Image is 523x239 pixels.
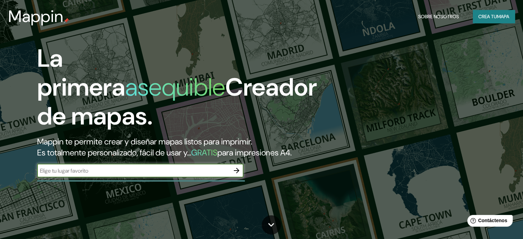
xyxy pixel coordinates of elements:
[191,147,217,158] font: GRATIS
[37,71,317,132] font: Creador de mapas.
[473,10,515,23] button: Crea tumapa
[415,10,462,23] button: Sobre nosotros
[37,42,125,103] font: La primera
[418,13,459,20] font: Sobre nosotros
[37,147,191,158] font: Es totalmente personalizado, fácil de usar y...
[37,136,252,147] font: Mappin te permite crear y diseñar mapas listos para imprimir.
[64,18,69,23] img: pin de mapeo
[125,71,225,103] font: asequible
[8,6,64,27] font: Mappin
[497,13,509,20] font: mapa
[462,212,515,231] iframe: Lanzador de widgets de ayuda
[478,13,497,20] font: Crea tu
[37,167,230,175] input: Elige tu lugar favorito
[217,147,292,158] font: para impresiones A4.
